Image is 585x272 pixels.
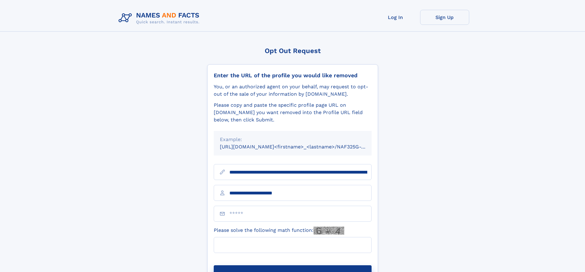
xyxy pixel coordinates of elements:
[371,10,420,25] a: Log In
[420,10,469,25] a: Sign Up
[220,144,383,150] small: [URL][DOMAIN_NAME]<firstname>_<lastname>/NAF325G-xxxxxxxx
[220,136,365,143] div: Example:
[214,102,372,124] div: Please copy and paste the specific profile page URL on [DOMAIN_NAME] you want removed into the Pr...
[207,47,378,55] div: Opt Out Request
[214,83,372,98] div: You, or an authorized agent on your behalf, may request to opt-out of the sale of your informatio...
[214,227,344,235] label: Please solve the following math function:
[116,10,205,26] img: Logo Names and Facts
[214,72,372,79] div: Enter the URL of the profile you would like removed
